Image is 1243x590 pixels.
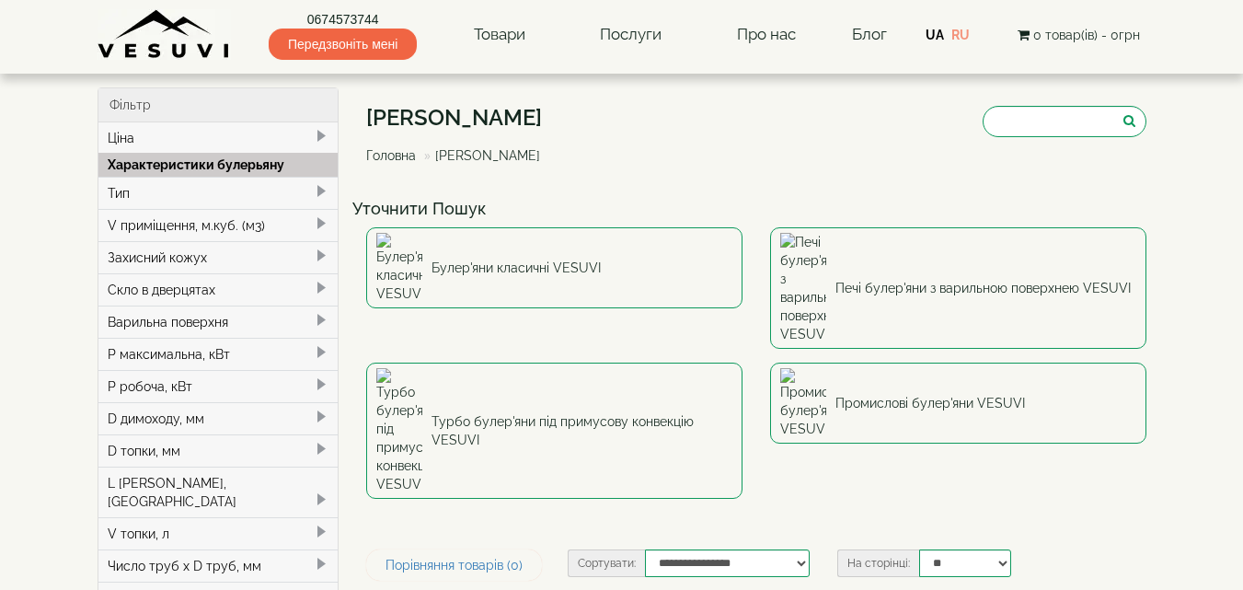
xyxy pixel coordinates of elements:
a: Промислові булер'яни VESUVI Промислові булер'яни VESUVI [770,363,1146,444]
a: UA [926,28,944,42]
a: 0674573744 [269,10,417,29]
img: Турбо булер'яни під примусову конвекцію VESUVI [376,368,422,493]
a: Блог [852,25,887,43]
div: D димоходу, мм [98,402,339,434]
img: Булер'яни класичні VESUVI [376,233,422,303]
div: Тип [98,177,339,209]
a: Послуги [581,14,680,56]
div: P робоча, кВт [98,370,339,402]
h1: [PERSON_NAME] [366,106,554,130]
div: Скло в дверцятах [98,273,339,306]
a: Порівняння товарів (0) [366,550,542,581]
img: Промислові булер'яни VESUVI [780,368,826,438]
h4: Уточнити Пошук [352,200,1160,218]
li: [PERSON_NAME] [420,146,540,165]
button: 0 товар(ів) - 0грн [1012,25,1145,45]
div: Характеристики булерьяну [98,153,339,177]
label: На сторінці: [837,550,919,577]
div: Захисний кожух [98,241,339,273]
a: RU [951,28,970,42]
a: Про нас [719,14,814,56]
img: Завод VESUVI [98,9,231,60]
img: Печі булер'яни з варильною поверхнею VESUVI [780,233,826,343]
span: 0 товар(ів) - 0грн [1033,28,1140,42]
span: Передзвоніть мені [269,29,417,60]
div: V приміщення, м.куб. (м3) [98,209,339,241]
div: D топки, мм [98,434,339,467]
div: Варильна поверхня [98,306,339,338]
a: Булер'яни класичні VESUVI Булер'яни класичні VESUVI [366,227,742,308]
div: Число труб x D труб, мм [98,550,339,582]
div: L [PERSON_NAME], [GEOGRAPHIC_DATA] [98,467,339,517]
div: Ціна [98,122,339,154]
label: Сортувати: [568,550,645,577]
div: P максимальна, кВт [98,338,339,370]
a: Турбо булер'яни під примусову конвекцію VESUVI Турбо булер'яни під примусову конвекцію VESUVI [366,363,742,499]
div: Фільтр [98,88,339,122]
a: Товари [455,14,544,56]
a: Головна [366,148,416,163]
a: Печі булер'яни з варильною поверхнею VESUVI Печі булер'яни з варильною поверхнею VESUVI [770,227,1146,349]
div: V топки, л [98,517,339,550]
